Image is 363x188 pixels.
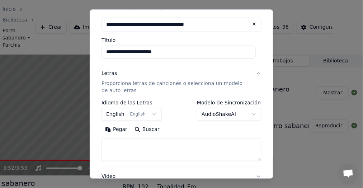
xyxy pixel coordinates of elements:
[102,70,117,77] div: Letras
[110,5,124,10] label: Audio
[197,100,261,105] label: Modelo de Sincronización
[102,80,250,94] p: Proporciona letras de canciones o selecciona un modelo de auto letras
[139,5,153,10] label: Video
[102,38,261,43] label: Título
[102,100,162,105] label: Idioma de las Letras
[102,100,261,167] div: LetrasProporciona letras de canciones o selecciona un modelo de auto letras
[102,124,131,135] button: Pegar
[167,5,177,10] label: URL
[131,124,163,135] button: Buscar
[102,64,261,100] button: LetrasProporciona letras de canciones o selecciona un modelo de auto letras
